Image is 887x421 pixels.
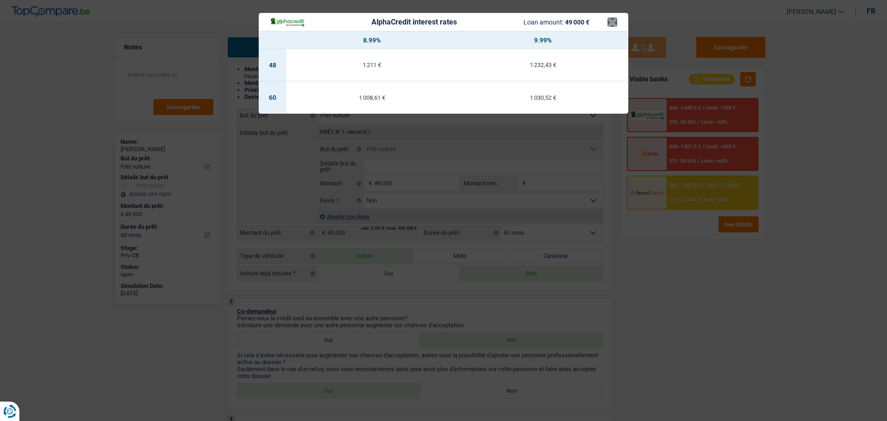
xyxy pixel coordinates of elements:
img: AlphaCredit [270,17,305,27]
button: × [608,18,617,27]
div: 1 030,52 € [457,95,628,101]
span: Loan amount: [523,18,564,26]
td: 48 [259,49,286,81]
td: 60 [259,81,286,114]
div: 1 232,43 € [457,62,628,68]
div: 1 211 € [286,62,457,68]
div: 1 008,61 € [286,95,457,101]
div: AlphaCredit interest rates [371,18,457,26]
th: 9.99% [457,31,628,49]
th: 8.99% [286,31,457,49]
span: 49 000 € [565,18,589,26]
